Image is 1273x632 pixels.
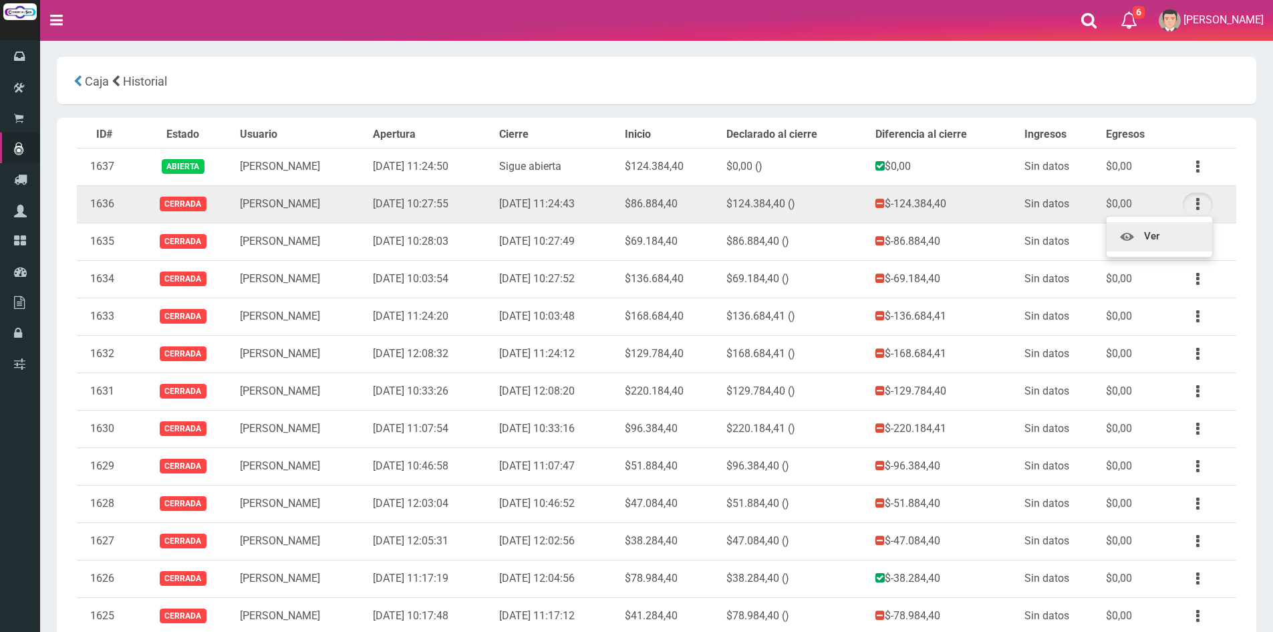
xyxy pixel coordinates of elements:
[77,447,132,485] td: 1629
[368,122,494,148] th: Apertura
[721,522,869,560] td: $47.084,40 ()
[721,447,869,485] td: $96.384,40 ()
[1183,13,1264,26] span: [PERSON_NAME]
[1101,148,1173,185] td: $0,00
[1019,560,1100,597] td: Sin datos
[160,421,206,435] span: Cerrada
[1019,148,1100,185] td: Sin datos
[494,260,620,298] td: [DATE] 10:27:52
[870,335,1020,373] td: $-168.684,41
[1101,185,1173,223] td: $0,00
[235,335,368,373] td: [PERSON_NAME]
[619,560,721,597] td: $78.984,40
[721,122,869,148] th: Declarado al cierre
[1019,260,1100,298] td: Sin datos
[77,122,132,148] th: ID#
[235,185,368,223] td: [PERSON_NAME]
[721,223,869,260] td: $86.884,40 ()
[160,496,206,510] span: Cerrada
[494,335,620,373] td: [DATE] 11:24:12
[619,410,721,447] td: $96.384,40
[368,485,494,522] td: [DATE] 12:03:04
[494,410,620,447] td: [DATE] 10:33:16
[494,298,620,335] td: [DATE] 10:03:48
[235,298,368,335] td: [PERSON_NAME]
[870,373,1020,410] td: $-129.784,40
[870,447,1020,485] td: $-96.384,40
[368,223,494,260] td: [DATE] 10:28:03
[368,560,494,597] td: [DATE] 11:17:19
[368,148,494,185] td: [DATE] 11:24:50
[160,197,206,211] span: Cerrada
[619,260,721,298] td: $136.684,40
[721,335,869,373] td: $168.684,41 ()
[870,148,1020,185] td: $0,00
[619,447,721,485] td: $51.884,40
[619,185,721,223] td: $86.884,40
[77,410,132,447] td: 1630
[721,148,869,185] td: $0,00 ()
[368,522,494,560] td: [DATE] 12:05:31
[235,447,368,485] td: [PERSON_NAME]
[494,373,620,410] td: [DATE] 12:08:20
[1019,335,1100,373] td: Sin datos
[1101,447,1173,485] td: $0,00
[1101,485,1173,522] td: $0,00
[870,298,1020,335] td: $-136.684,41
[235,148,368,185] td: [PERSON_NAME]
[721,185,869,223] td: $124.384,40 ()
[1019,223,1100,260] td: Sin datos
[85,74,109,88] span: Caja
[619,298,721,335] td: $168.684,40
[160,571,206,585] span: Cerrada
[1019,122,1100,148] th: Ingresos
[870,260,1020,298] td: $-69.184,40
[494,447,620,485] td: [DATE] 11:07:47
[619,335,721,373] td: $129.784,40
[77,223,132,260] td: 1635
[77,335,132,373] td: 1632
[162,159,204,173] span: Abierta
[721,373,869,410] td: $129.784,40 ()
[77,522,132,560] td: 1627
[494,223,620,260] td: [DATE] 10:27:49
[1019,522,1100,560] td: Sin datos
[619,522,721,560] td: $38.284,40
[870,122,1020,148] th: Diferencia al cierre
[160,272,206,286] span: Cerrada
[368,373,494,410] td: [DATE] 10:33:26
[494,560,620,597] td: [DATE] 12:04:56
[494,485,620,522] td: [DATE] 10:46:52
[1019,485,1100,522] td: Sin datos
[235,560,368,597] td: [PERSON_NAME]
[1019,373,1100,410] td: Sin datos
[870,223,1020,260] td: $-86.884,40
[77,148,132,185] td: 1637
[77,185,132,223] td: 1636
[1101,298,1173,335] td: $0,00
[721,485,869,522] td: $51.884,40 ()
[494,148,620,185] td: Sigue abierta
[3,3,37,20] img: Logo grande
[1101,410,1173,447] td: $0,00
[368,335,494,373] td: [DATE] 12:08:32
[870,410,1020,447] td: $-220.184,41
[494,185,620,223] td: [DATE] 11:24:43
[160,309,206,323] span: Cerrada
[1019,410,1100,447] td: Sin datos
[160,534,206,548] span: Cerrada
[870,485,1020,522] td: $-51.884,40
[494,122,620,148] th: Cierre
[870,522,1020,560] td: $-47.084,40
[160,346,206,360] span: Cerrada
[77,298,132,335] td: 1633
[368,298,494,335] td: [DATE] 11:24:20
[619,485,721,522] td: $47.084,40
[235,122,368,148] th: Usuario
[368,260,494,298] td: [DATE] 10:03:54
[77,485,132,522] td: 1628
[619,148,721,185] td: $124.384,40
[1019,185,1100,223] td: Sin datos
[721,560,869,597] td: $38.284,40 ()
[77,560,132,597] td: 1626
